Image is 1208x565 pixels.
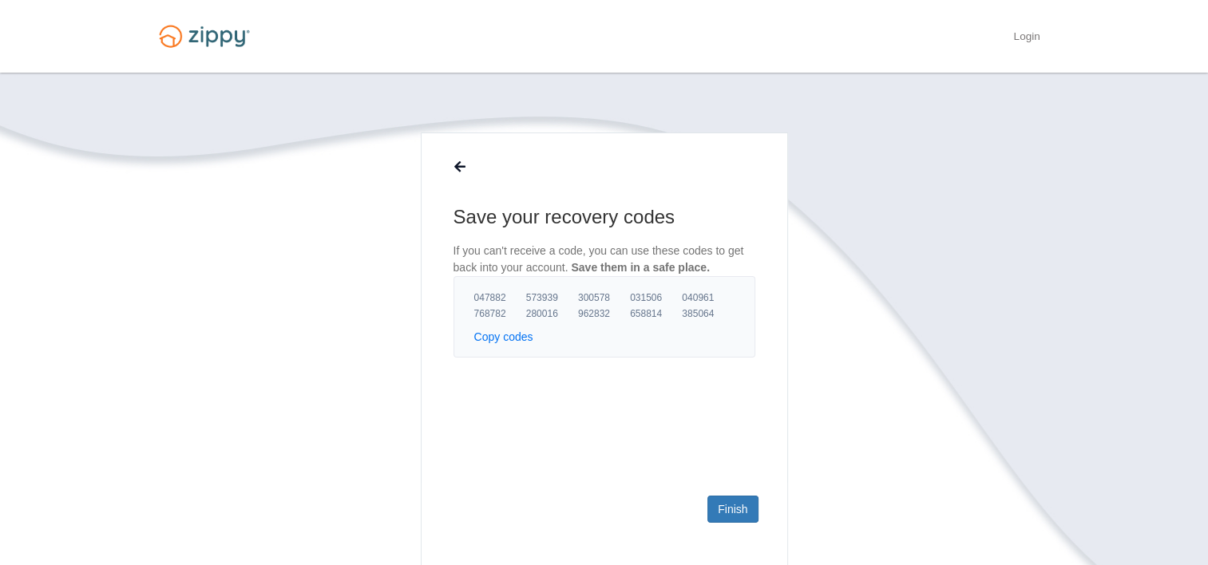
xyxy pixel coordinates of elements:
p: If you can't receive a code, you can use these codes to get back into your account. [453,243,755,276]
span: 768782 [474,307,526,320]
span: 962832 [578,307,630,320]
img: Logo [149,18,259,55]
span: 385064 [682,307,734,320]
span: 031506 [630,291,682,304]
span: 300578 [578,291,630,304]
span: 280016 [526,307,578,320]
span: 040961 [682,291,734,304]
span: Save them in a safe place. [571,261,710,274]
a: Login [1013,30,1040,46]
span: 658814 [630,307,682,320]
button: Copy codes [474,329,533,345]
h1: Save your recovery codes [453,204,755,230]
span: 573939 [526,291,578,304]
a: Finish [707,496,758,523]
span: 047882 [474,291,526,304]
